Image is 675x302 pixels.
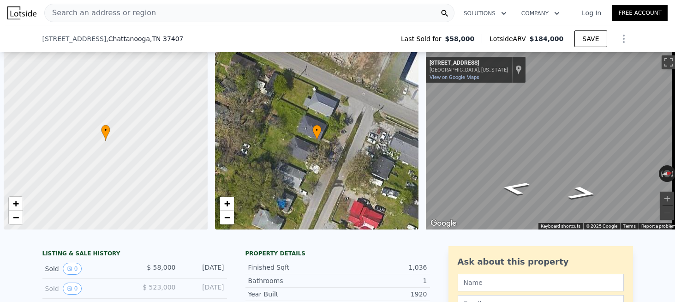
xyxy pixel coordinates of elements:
[312,125,322,141] div: •
[101,125,110,141] div: •
[147,264,175,271] span: $ 58,000
[660,192,674,205] button: Zoom in
[338,290,427,299] div: 1920
[106,34,183,43] span: , Chattanooga
[515,65,522,75] a: Show location on map
[101,126,110,134] span: •
[338,276,427,285] div: 1
[183,283,224,295] div: [DATE]
[541,223,580,230] button: Keyboard shortcuts
[458,274,624,291] input: Name
[445,34,475,43] span: $58,000
[430,60,508,67] div: [STREET_ADDRESS]
[224,211,230,223] span: −
[586,223,617,229] span: © 2025 Google
[245,250,430,257] div: Property details
[338,263,427,272] div: 1,036
[63,263,82,275] button: View historical data
[430,74,479,80] a: View on Google Maps
[150,35,183,42] span: , TN 37407
[574,30,607,47] button: SAVE
[623,223,636,229] a: Terms (opens in new tab)
[42,250,227,259] div: LISTING & SALE HISTORY
[45,283,127,295] div: Sold
[571,8,612,18] a: Log In
[530,35,564,42] span: $184,000
[248,290,338,299] div: Year Built
[9,211,23,224] a: Zoom out
[490,34,529,43] span: Lotside ARV
[489,178,542,199] path: Go Southwest, 10th Ave
[248,276,338,285] div: Bathrooms
[13,198,19,209] span: +
[9,197,23,211] a: Zoom in
[45,7,156,18] span: Search an address or region
[458,255,624,268] div: Ask about this property
[312,126,322,134] span: •
[428,217,459,230] img: Google
[45,263,127,275] div: Sold
[514,5,567,22] button: Company
[456,5,514,22] button: Solutions
[63,283,82,295] button: View historical data
[13,211,19,223] span: −
[612,5,668,21] a: Free Account
[660,206,674,220] button: Zoom out
[220,197,234,211] a: Zoom in
[248,263,338,272] div: Finished Sqft
[42,34,107,43] span: [STREET_ADDRESS]
[659,165,664,182] button: Rotate counterclockwise
[224,198,230,209] span: +
[183,263,224,275] div: [DATE]
[556,183,609,204] path: Go Northeast, 10th Ave
[615,30,633,48] button: Show Options
[401,34,445,43] span: Last Sold for
[428,217,459,230] a: Open this area in Google Maps (opens a new window)
[143,284,175,291] span: $ 523,000
[220,211,234,224] a: Zoom out
[430,67,508,73] div: [GEOGRAPHIC_DATA], [US_STATE]
[7,6,36,19] img: Lotside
